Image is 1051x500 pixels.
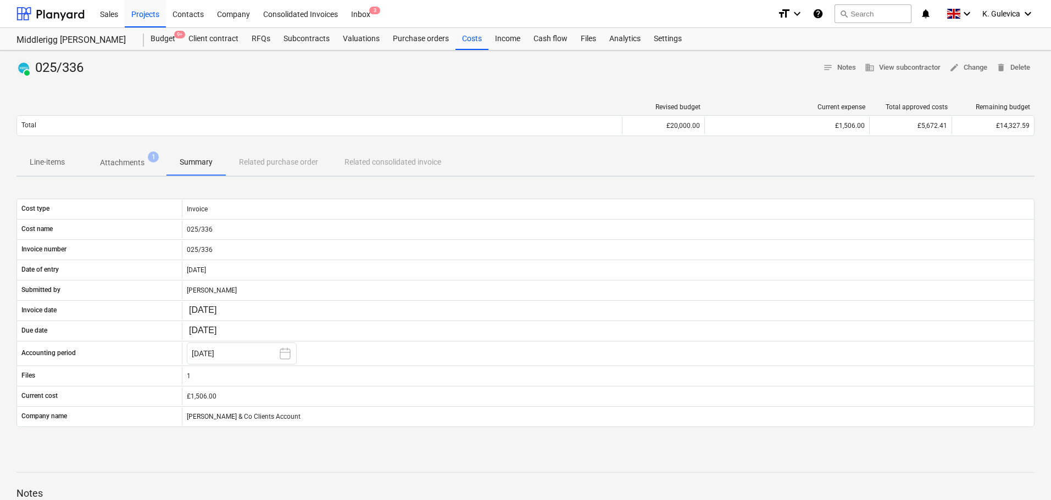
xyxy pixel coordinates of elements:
i: Knowledge base [813,7,824,20]
span: Change [949,61,987,74]
div: [DATE] [182,261,1034,279]
p: Accounting period [21,349,76,358]
div: £1,506.00 [709,122,865,130]
button: View subcontractor [860,59,945,76]
p: Invoice number [21,245,66,254]
p: Due date [21,326,47,335]
a: Subcontracts [277,28,336,50]
div: [PERSON_NAME] [182,282,1034,299]
p: Cost type [21,204,49,214]
i: keyboard_arrow_down [960,7,974,20]
div: Budget [144,28,182,50]
span: search [839,9,848,18]
span: View subcontractor [865,61,941,74]
p: Invoice date [21,306,57,315]
div: £20,000.00 [622,117,704,134]
input: Change [187,303,238,318]
a: Purchase orders [386,28,455,50]
span: £14,327.59 [996,122,1030,130]
p: Notes [16,487,1035,500]
span: edit [949,63,959,72]
div: £5,672.41 [869,117,952,134]
p: Attachments [100,157,144,168]
a: Income [488,28,527,50]
div: Remaining budget [957,103,1030,111]
iframe: Chat Widget [996,447,1051,500]
a: Cash flow [527,28,574,50]
span: K. Gulevica [982,9,1020,18]
div: £1,506.00 [187,392,1030,400]
i: keyboard_arrow_down [1021,7,1035,20]
p: Date of entry [21,265,59,274]
div: 1 [182,367,1034,385]
a: RFQs [245,28,277,50]
i: format_size [777,7,791,20]
span: 9+ [174,31,185,38]
span: 3 [369,7,380,14]
p: Summary [180,156,213,168]
p: Files [21,371,35,380]
span: notes [823,63,833,72]
span: delete [996,63,1006,72]
p: Submitted by [21,285,60,295]
button: Delete [992,59,1035,76]
span: Delete [996,61,1030,74]
button: Notes [819,59,860,76]
button: [DATE] [187,342,297,364]
input: Change [187,323,238,339]
div: Invoice has been synced with Xero and its status is currently PAID [16,59,31,77]
i: notifications [920,7,931,20]
p: Total [21,121,36,130]
div: Invoice [182,200,1034,218]
a: Costs [455,28,488,50]
span: Notes [823,61,856,74]
div: 025/336 [16,59,88,77]
div: [PERSON_NAME] & Co Clients Account [182,408,1034,425]
button: Change [945,59,992,76]
p: Company name [21,412,67,421]
div: 025/336 [182,241,1034,259]
p: Cost name [21,224,53,234]
span: 1 [148,151,159,162]
span: business [865,63,875,72]
a: Files [574,28,603,50]
div: Current expense [709,103,865,111]
p: Current cost [21,391,58,401]
img: xero.svg [18,63,29,74]
a: Settings [647,28,688,50]
div: Total approved costs [874,103,948,111]
button: Search [835,4,911,23]
a: Client contract [182,28,245,50]
i: keyboard_arrow_down [791,7,804,20]
div: Revised budget [627,103,700,111]
a: Analytics [603,28,647,50]
a: Budget9+ [144,28,182,50]
a: Valuations [336,28,386,50]
p: Line-items [30,156,65,168]
div: Middlerigg [PERSON_NAME] [16,35,131,46]
div: 025/336 [182,221,1034,238]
